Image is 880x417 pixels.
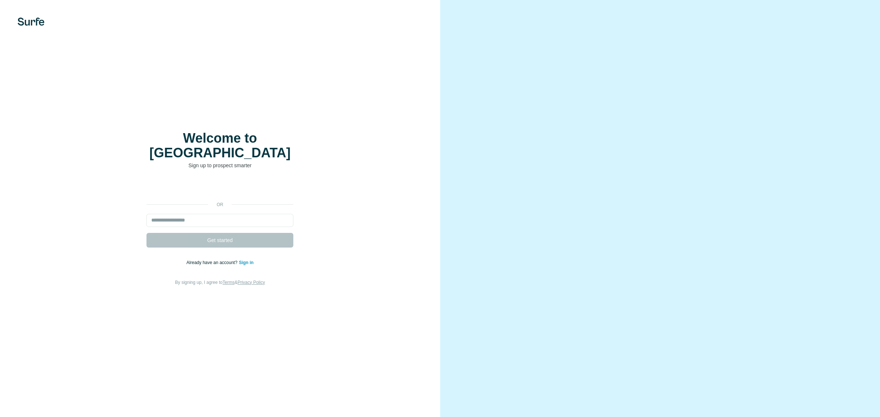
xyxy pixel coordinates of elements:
[208,201,232,208] p: or
[239,260,254,265] a: Sign in
[146,131,293,160] h1: Welcome to [GEOGRAPHIC_DATA]
[222,280,235,285] a: Terms
[238,280,265,285] a: Privacy Policy
[143,180,297,196] iframe: Pulsante Accedi con Google
[146,162,293,169] p: Sign up to prospect smarter
[186,260,239,265] span: Already have an account?
[175,280,265,285] span: By signing up, I agree to &
[18,18,44,26] img: Surfe's logo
